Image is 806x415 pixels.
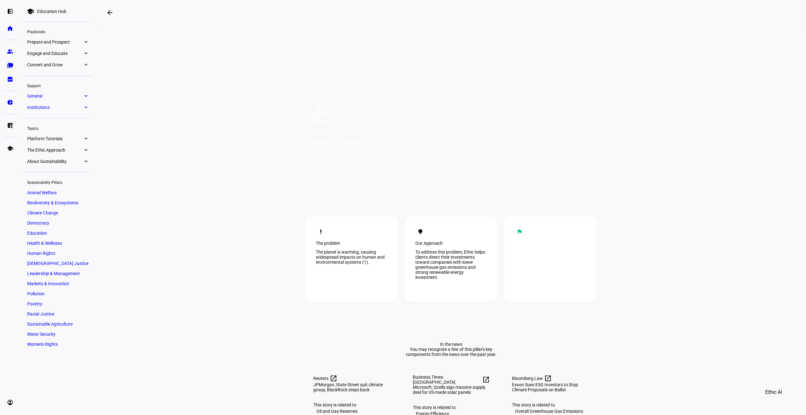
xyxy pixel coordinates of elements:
[27,241,62,246] span: Health & Wellness
[27,147,83,153] span: The Ethic Approach
[24,81,92,90] div: Support
[413,385,490,395] div: Microsoft, Qcells sign massive supply deal for US-made solar panels
[330,375,337,382] mat-icon: open_in_new
[27,332,56,337] span: Water Security
[4,96,16,109] a: pie_chart
[24,177,92,186] div: Sustainability Pillars
[514,241,586,246] div: Our Vision
[27,159,83,164] span: About Sustainability
[765,385,782,400] span: Ethic AI
[7,8,13,15] eth-mat-symbol: left_panel_open
[24,259,92,268] a: [DEMOGRAPHIC_DATA] Justice
[27,271,80,276] span: Leadership & Management
[24,123,92,132] div: Topics
[24,188,92,197] a: Animal Welfare
[7,76,13,82] eth-mat-symbol: bid_landscape
[516,229,523,235] mat-icon: flag
[24,330,92,339] a: Water Security
[512,375,589,382] div: Bloomberg Law
[415,241,487,246] div: Our Approach
[24,249,92,258] a: Human Rights
[512,407,586,415] div: Overall Greenhouse Gas Emissions
[544,375,552,382] mat-icon: open_in_new
[27,261,88,266] span: [DEMOGRAPHIC_DATA] Justice
[512,402,589,407] div: This story is related to
[318,229,324,235] mat-icon: priority_high
[24,310,92,318] a: Racial Justice
[413,405,490,410] div: This story is related to
[27,93,83,99] span: General
[27,322,73,327] span: Sustainable Agriculture
[7,145,13,152] eth-mat-symbol: school
[7,25,13,32] eth-mat-symbol: home
[24,269,92,278] a: Leadership & Management
[106,9,114,16] mat-icon: arrow_backwards
[24,27,92,36] div: Playbooks
[24,208,92,217] a: Climate Change
[83,93,88,99] eth-mat-symbol: expand_more
[27,200,78,205] span: Biodiversity & Ecosystems
[7,62,13,69] eth-mat-symbol: folder_copy
[4,73,16,86] a: bid_landscape
[24,299,92,308] a: Poverty
[24,320,92,328] a: Sustainable Agriculture
[4,45,16,58] a: group
[83,147,88,153] eth-mat-symbol: expand_more
[7,99,13,105] eth-mat-symbol: pie_chart
[27,51,83,56] span: Engage and Educate
[24,198,92,207] a: Biodiversity & Ecosystems
[37,9,66,14] div: Education Hub
[27,311,54,316] span: Racial Justice
[514,250,586,270] div: The Climate Change Pillar seeks to limit the negative health and environmental impacts of a chang...
[413,375,490,385] div: Business Times [GEOGRAPHIC_DATA]
[27,231,47,236] span: Education
[307,130,373,135] div: Climate Change
[27,105,83,110] span: Institutions
[415,250,487,280] div: To address this problem, Ethic helps clients direct their investments toward companies with lower...
[83,50,88,57] eth-mat-symbol: expand_more
[27,39,83,45] span: Prepare and Prospect
[83,104,88,111] eth-mat-symbol: expand_more
[24,279,92,288] a: Markets & Innovation
[83,39,88,45] eth-mat-symbol: expand_more
[440,342,462,347] div: In the news
[24,239,92,248] a: Health & Wellness
[313,402,390,407] div: This story is related to
[7,399,13,406] eth-mat-symbol: account_circle
[417,229,424,235] mat-icon: lightbulb
[27,8,34,15] mat-icon: school
[27,62,83,67] span: Convert and Grow
[307,99,332,125] img: climateChange.svg
[24,219,92,227] a: Democracy
[27,301,42,306] span: Poverty
[7,48,13,55] eth-mat-symbol: group
[27,190,57,195] span: Animal Welfare
[27,220,49,226] span: Democracy
[313,407,361,415] div: Oil and Gas Reserves
[83,135,88,142] eth-mat-symbol: expand_more
[24,289,92,298] a: Pollution
[27,291,45,296] span: Pollution
[24,103,92,112] a: Institutionsexpand_more
[27,136,83,141] span: Platform Tutorials
[4,22,16,35] a: home
[4,59,16,72] a: folder_copy
[83,62,88,68] eth-mat-symbol: expand_more
[512,382,589,392] div: Exxon Sues ESG Investors to Stop Climate Proposals on Ballot
[27,281,69,286] span: Markets & Innovation
[24,92,92,100] a: Generalexpand_more
[316,241,388,246] div: The problem
[399,347,503,357] div: You may recognize a few of this pillar's key components from the news over the past year.
[313,382,390,392] div: JPMorgan, State Street quit climate group, BlackRock steps back
[27,342,58,347] span: Women's Rights
[756,385,791,400] button: Ethic AI
[482,376,489,383] mat-icon: open_in_new
[313,375,390,382] div: Reuters
[307,140,373,145] div: Promoting a low-carbon economy
[7,122,13,129] eth-mat-symbol: list_alt_add
[24,340,92,349] a: Women's Rights
[316,250,388,265] div: The planet is warming, causing widespread impacts on human and environmental systems (1).
[27,210,58,215] span: Climate Change
[27,251,55,256] span: Human Rights
[83,158,88,165] eth-mat-symbol: expand_more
